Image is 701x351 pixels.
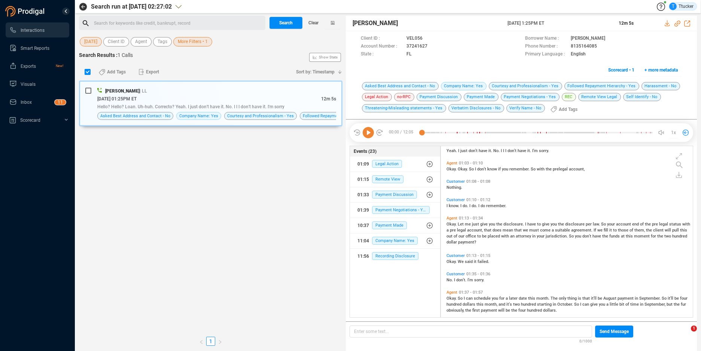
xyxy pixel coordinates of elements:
[640,222,645,227] span: of
[97,96,137,102] span: [DATE] 01:25PM ET
[503,228,514,233] span: mean
[644,64,678,76] span: + more metadata
[463,203,469,208] span: do.
[446,259,458,264] span: Okay.
[509,167,531,172] span: remember.
[652,222,659,227] span: pre
[140,88,147,94] span: | LL
[501,148,503,153] span: I
[662,296,668,301] span: So
[644,302,667,307] span: September,
[634,228,646,233] span: them,
[603,296,618,301] span: August
[302,17,325,29] button: Clear
[551,296,559,301] span: The
[460,203,463,208] span: I
[319,12,338,102] span: Show Stats
[466,234,477,239] span: office
[372,206,430,214] span: Payment Negotiations - Yes
[454,278,456,282] span: I
[6,22,69,37] li: Interactions
[597,228,604,233] span: we
[604,228,609,233] span: fill
[146,66,159,78] span: Export
[158,37,167,46] span: Tags
[664,234,672,239] span: two
[178,37,208,46] span: More Filters • 1
[599,302,606,307] span: you
[574,302,580,307] span: So
[357,220,369,232] div: 10:37
[350,187,440,202] button: 01:33Payment Discussion
[206,337,215,346] li: 1
[105,88,140,94] span: [PERSON_NAME]
[591,296,598,301] span: it'll
[488,234,501,239] span: placed
[303,112,371,119] span: Followed Repayment Hierarchy - Yes
[446,278,454,282] span: No.
[100,112,170,119] span: Asked Best Address and Contact - No
[474,259,478,264] span: it
[659,222,669,227] span: legal
[609,234,621,239] span: funds
[466,296,474,301] span: can
[608,64,634,76] span: Scorecard • 1
[674,302,681,307] span: the
[618,228,630,233] span: those
[582,302,590,307] span: can
[357,204,369,216] div: 01:39
[552,228,555,233] span: a
[551,222,558,227] span: you
[460,148,469,153] span: just
[609,228,613,233] span: it
[557,302,574,307] span: October.
[672,234,687,239] span: hundred
[469,203,472,208] span: I
[103,37,129,46] button: Client ID
[506,296,509,301] span: a
[493,148,501,153] span: No.
[532,234,537,239] span: in
[227,112,294,119] span: Courtesy and Professionalism - Yes
[630,228,634,233] span: of
[21,82,36,87] span: Visuals
[353,19,398,28] span: [PERSON_NAME]
[458,167,469,172] span: Okay.
[607,222,616,227] span: your
[446,185,462,190] span: Nothing.
[527,308,543,313] span: hundred
[537,222,542,227] span: to
[474,296,492,301] span: schedule
[97,104,284,109] span: Hello? Hello? Loan. Uh-huh. Correcto? Yeah. I just don't have it. No. I I I don't have it. I'm sorry
[481,203,486,208] span: do
[539,148,549,153] span: sorry.
[56,58,63,73] span: New!
[668,296,674,301] span: it'll
[671,127,676,139] span: 1x
[372,191,417,199] span: Payment Discussion
[506,308,511,313] span: be
[6,58,69,73] li: Exports
[665,228,672,233] span: will
[518,148,527,153] span: have
[361,43,403,51] span: Account Number :
[446,234,454,239] span: out
[446,203,449,208] span: I
[21,100,32,105] span: Inbox
[626,234,634,239] span: this
[582,234,592,239] span: don't
[592,234,602,239] span: have
[513,302,521,307] span: two
[575,234,582,239] span: you
[350,218,440,233] button: 10:37Payment Made
[308,17,319,29] span: Clear
[465,308,472,313] span: the
[680,228,687,233] span: this
[406,43,427,51] span: 37241627
[519,296,528,301] span: date
[619,302,625,307] span: bit
[84,37,97,46] span: [DATE]
[640,64,682,76] button: + more metadata
[559,103,577,115] span: Add Tags
[571,228,594,233] span: agreement.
